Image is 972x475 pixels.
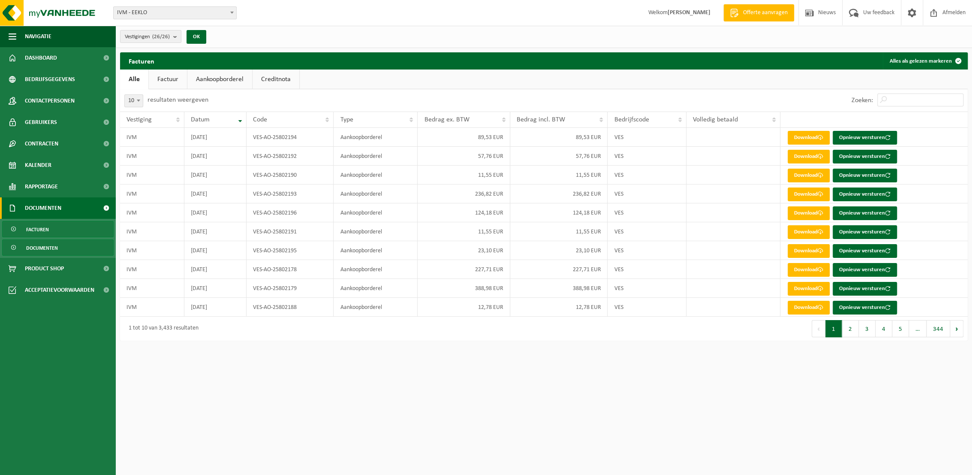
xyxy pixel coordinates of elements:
td: VES [608,298,686,317]
span: Dashboard [25,47,57,69]
button: Opnieuw versturen [833,188,897,201]
td: [DATE] [184,298,247,317]
span: Acceptatievoorwaarden [25,279,94,301]
span: Volledig betaald [693,116,738,123]
button: 5 [892,320,909,337]
button: 344 [927,320,950,337]
td: VES [608,166,686,185]
span: Gebruikers [25,112,57,133]
td: 89,53 EUR [510,128,608,147]
button: 3 [859,320,876,337]
span: Contactpersonen [25,90,75,112]
button: Opnieuw versturen [833,206,897,220]
td: 11,55 EUR [418,222,510,241]
a: Download [788,206,830,220]
td: [DATE] [184,279,247,298]
span: IVM - EEKLO [113,6,237,19]
td: VES [608,279,686,298]
span: Kalender [25,154,51,176]
button: Vestigingen(26/26) [120,30,181,43]
td: Aankoopborderel [334,241,418,260]
td: IVM [120,185,184,203]
td: [DATE] [184,222,247,241]
label: Zoeken: [852,97,873,104]
span: Vestigingen [125,30,170,43]
td: IVM [120,147,184,166]
td: IVM [120,241,184,260]
span: Contracten [25,133,58,154]
td: VES-AO-25802188 [247,298,334,317]
td: [DATE] [184,260,247,279]
td: 11,55 EUR [510,222,608,241]
a: Aankoopborderel [187,70,252,89]
td: IVM [120,128,184,147]
td: 236,82 EUR [418,185,510,203]
button: 2 [842,320,859,337]
a: Download [788,169,830,182]
a: Download [788,225,830,239]
td: Aankoopborderel [334,260,418,279]
div: 1 tot 10 van 3,433 resultaten [124,321,199,336]
span: Bedrijfsgegevens [25,69,75,90]
span: Vestiging [126,116,152,123]
a: Download [788,131,830,145]
td: VES-AO-25802179 [247,279,334,298]
span: Code [253,116,267,123]
td: VES-AO-25802191 [247,222,334,241]
td: 23,10 EUR [418,241,510,260]
td: VES [608,147,686,166]
td: 388,98 EUR [418,279,510,298]
td: IVM [120,203,184,222]
td: VES [608,128,686,147]
span: Offerte aanvragen [741,9,790,17]
td: Aankoopborderel [334,128,418,147]
span: Bedrijfscode [614,116,649,123]
td: Aankoopborderel [334,166,418,185]
span: Rapportage [25,176,58,197]
td: 124,18 EUR [510,203,608,222]
td: 11,55 EUR [418,166,510,185]
a: Download [788,301,830,315]
span: Navigatie [25,26,51,47]
span: Product Shop [25,258,64,279]
td: VES-AO-25802195 [247,241,334,260]
td: 227,71 EUR [418,260,510,279]
span: Bedrag ex. BTW [424,116,469,123]
td: 12,78 EUR [510,298,608,317]
td: [DATE] [184,128,247,147]
td: [DATE] [184,185,247,203]
a: Creditnota [253,70,299,89]
td: 388,98 EUR [510,279,608,298]
label: resultaten weergeven [147,97,208,103]
td: 57,76 EUR [418,147,510,166]
td: VES [608,241,686,260]
td: 124,18 EUR [418,203,510,222]
td: [DATE] [184,203,247,222]
a: Download [788,282,830,296]
a: Download [788,188,830,201]
button: Next [950,320,963,337]
td: 236,82 EUR [510,185,608,203]
a: Download [788,263,830,277]
button: Opnieuw versturen [833,244,897,258]
button: Opnieuw versturen [833,169,897,182]
td: IVM [120,222,184,241]
span: Documenten [26,240,58,256]
td: VES-AO-25802192 [247,147,334,166]
span: Facturen [26,221,49,238]
span: Bedrag incl. BTW [517,116,565,123]
strong: [PERSON_NAME] [668,9,710,16]
td: VES-AO-25802178 [247,260,334,279]
td: 11,55 EUR [510,166,608,185]
a: Offerte aanvragen [723,4,794,21]
td: Aankoopborderel [334,203,418,222]
span: Documenten [25,197,61,219]
span: 10 [125,95,143,107]
td: IVM [120,279,184,298]
a: Facturen [2,221,114,237]
td: VES [608,260,686,279]
td: [DATE] [184,241,247,260]
button: Opnieuw versturen [833,225,897,239]
button: Opnieuw versturen [833,263,897,277]
button: Alles als gelezen markeren [883,52,967,70]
